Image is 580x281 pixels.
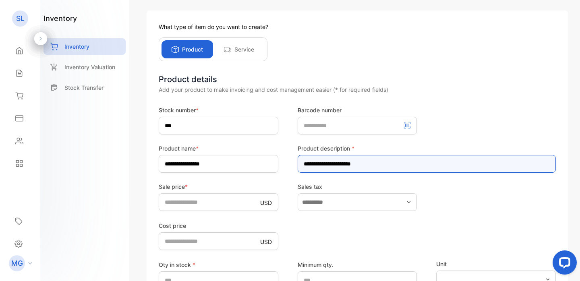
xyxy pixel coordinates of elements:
p: Product [182,45,203,54]
iframe: LiveChat chat widget [546,247,580,281]
label: Unit [436,260,556,268]
p: SL [16,13,25,24]
p: MG [11,258,23,269]
label: Qty in stock [159,260,278,269]
p: USD [260,198,272,207]
div: Product details [159,73,556,85]
a: Inventory Valuation [43,59,126,75]
a: Inventory [43,38,126,55]
label: Sales tax [298,182,417,191]
label: Cost price [159,221,278,230]
p: Inventory [64,42,89,51]
h1: inventory [43,13,77,24]
p: USD [260,238,272,246]
label: Barcode number [298,106,417,114]
p: Service [234,45,254,54]
label: Minimum qty. [298,260,417,269]
div: Add your product to make invoicing and cost management easier (* for required fields) [159,85,556,94]
label: Product description [298,144,556,153]
label: Stock number [159,106,278,114]
p: Stock Transfer [64,83,104,92]
a: Stock Transfer [43,79,126,96]
p: Inventory Valuation [64,63,115,71]
label: Product name [159,144,278,153]
label: Sale price [159,182,278,191]
p: What type of item do you want to create? [159,23,556,31]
